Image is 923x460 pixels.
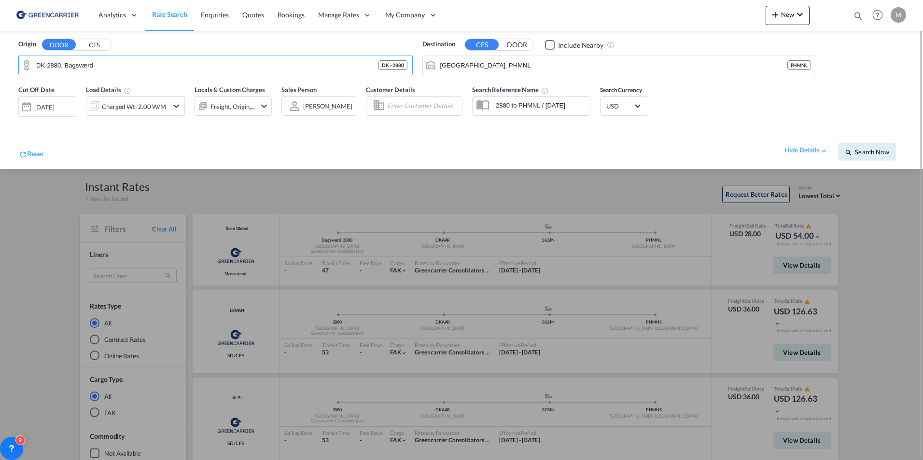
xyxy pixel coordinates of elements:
span: Customer Details [366,86,415,94]
div: icon-refreshReset [18,149,43,161]
md-datepicker: Select [18,115,26,128]
md-icon: icon-magnify [845,149,853,156]
span: Locals & Custom Charges [195,86,265,94]
span: DK - 2880 [382,62,404,68]
md-input-container: DK-2880, Bagsværd [19,55,412,75]
input: Search by Door [36,58,378,72]
div: Freight Origin Destinationicon-chevron-down [195,96,272,116]
div: Freight Origin Destination [210,100,256,113]
span: USD [606,102,633,110]
span: My Company [385,10,425,20]
button: DOOR [500,40,534,51]
span: Analytics [98,10,126,20]
span: Enquiries [201,11,229,19]
md-icon: icon-plus 400-fg [769,9,781,20]
input: Enter Customer Details [387,99,459,113]
span: Reset [27,149,43,158]
input: Search Reference Name [491,98,590,112]
button: icon-magnifySearch Now [838,143,896,161]
img: b0b18ec08afe11efb1d4932555f5f09d.png [14,4,80,26]
div: hide detailsicon-chevron-up [784,146,828,155]
div: Include Nearby [558,41,603,50]
div: icon-magnify [853,11,864,25]
span: Bookings [278,11,305,19]
md-icon: Unchecked: Ignores neighbouring ports when fetching rates.Checked : Includes neighbouring ports w... [607,41,615,49]
div: Charged Wt: 2.00 W/M [102,100,166,113]
md-icon: icon-chevron-down [170,100,182,112]
input: Search by Port [440,58,787,72]
md-icon: icon-chevron-up [820,147,828,155]
span: icon-magnifySearch Now [845,148,889,156]
md-input-container: Manila, PHMNL [423,55,816,75]
div: Help [869,7,891,24]
span: New [769,11,806,18]
md-icon: Chargeable Weight [124,87,131,95]
div: [PERSON_NAME] [303,102,352,110]
button: DOOR [42,39,76,50]
md-checkbox: Checkbox No Ink [545,40,603,50]
div: PHMNL [787,60,811,70]
span: Rate Search [152,10,187,18]
md-icon: Your search will be saved by the below given name [541,87,549,95]
md-icon: icon-magnify [853,11,864,21]
span: Manage Rates [318,10,359,20]
div: [DATE] [34,103,54,111]
div: [DATE] [18,96,76,117]
md-icon: icon-refresh [18,150,27,159]
div: M [891,7,906,23]
button: icon-plus 400-fgNewicon-chevron-down [766,6,810,25]
md-icon: icon-chevron-down [794,9,806,20]
span: Quotes [242,11,264,19]
span: Load Details [86,86,131,94]
md-select: Sales Person: Mads Hendriksen [302,99,353,113]
div: Charged Wt: 2.00 W/Micon-chevron-down [86,96,185,116]
span: Origin [18,40,36,49]
md-icon: icon-chevron-down [258,100,270,112]
md-select: Select Currency: $ USDUnited States Dollar [605,99,643,113]
span: Search Reference Name [472,86,549,94]
span: Help [869,7,886,23]
button: CFS [465,39,499,50]
span: Destination [422,40,455,49]
button: CFS [77,40,111,51]
span: Sales Person [281,86,317,94]
span: Search Currency [600,86,642,94]
span: Cut Off Date [18,86,55,94]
